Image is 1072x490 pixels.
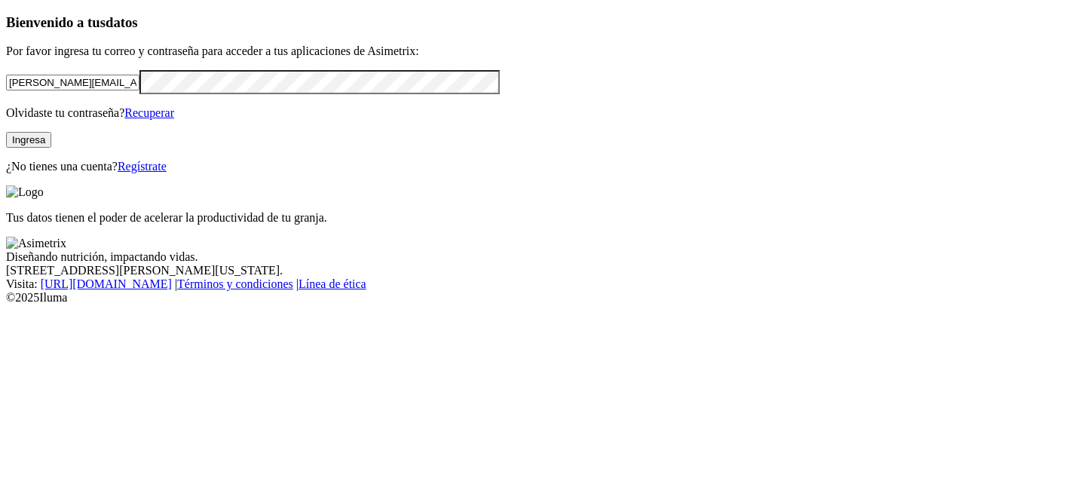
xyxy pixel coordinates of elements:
img: Asimetrix [6,237,66,250]
span: datos [106,14,138,30]
div: [STREET_ADDRESS][PERSON_NAME][US_STATE]. [6,264,1066,277]
a: Recuperar [124,106,174,119]
div: Diseñando nutrición, impactando vidas. [6,250,1066,264]
a: Línea de ética [299,277,366,290]
p: ¿No tienes una cuenta? [6,160,1066,173]
input: Tu correo [6,75,139,90]
div: © 2025 Iluma [6,291,1066,305]
h3: Bienvenido a tus [6,14,1066,31]
a: Regístrate [118,160,167,173]
div: Visita : | | [6,277,1066,291]
a: [URL][DOMAIN_NAME] [41,277,172,290]
a: Términos y condiciones [177,277,293,290]
p: Olvidaste tu contraseña? [6,106,1066,120]
p: Por favor ingresa tu correo y contraseña para acceder a tus aplicaciones de Asimetrix: [6,44,1066,58]
p: Tus datos tienen el poder de acelerar la productividad de tu granja. [6,211,1066,225]
img: Logo [6,185,44,199]
button: Ingresa [6,132,51,148]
